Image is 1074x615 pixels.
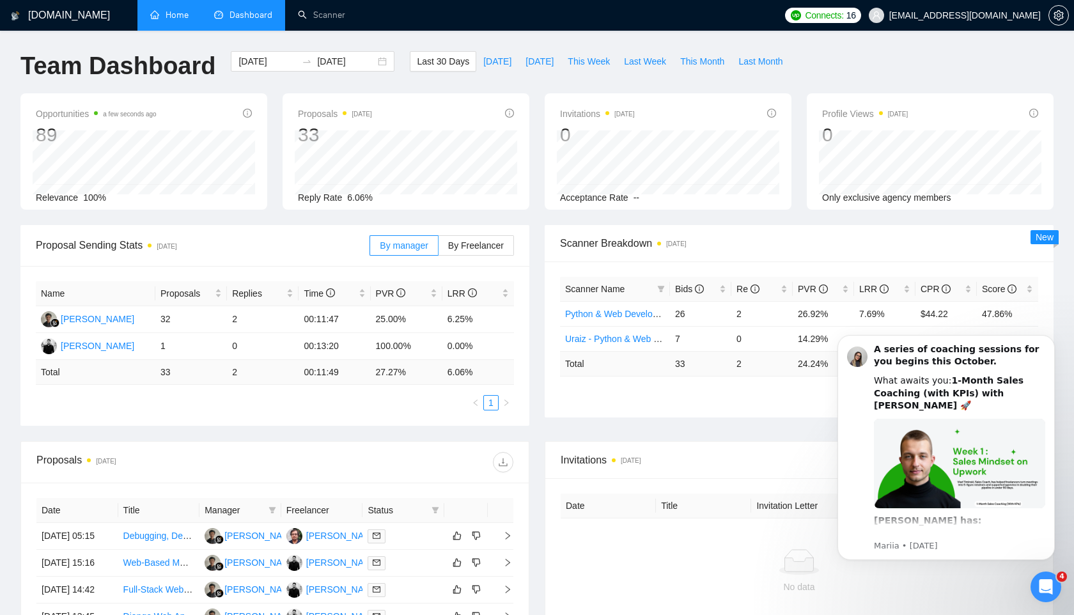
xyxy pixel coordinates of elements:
td: 33 [670,351,731,376]
span: Status [368,503,426,517]
div: [PERSON_NAME] [306,529,380,543]
th: Title [656,494,751,518]
img: upwork-logo.png [791,10,801,20]
div: [PERSON_NAME] [306,556,380,570]
span: Proposals [160,286,212,300]
a: MH[PERSON_NAME] [286,530,380,540]
span: info-circle [819,284,828,293]
li: 1 [483,395,499,410]
span: 4 [1057,572,1067,582]
span: info-circle [767,109,776,118]
a: UA[PERSON_NAME] [41,340,134,350]
td: Total [36,360,155,385]
a: UA[PERSON_NAME] [286,557,380,567]
td: 0 [731,326,793,351]
span: This Month [680,54,724,68]
span: Only exclusive agency members [822,192,951,203]
td: 7.69% [854,301,915,326]
img: MH [286,528,302,544]
span: to [302,56,312,66]
td: 14.29% [793,326,854,351]
time: [DATE] [352,111,371,118]
img: MH [205,555,221,571]
span: This Week [568,54,610,68]
span: info-circle [1008,284,1016,293]
td: 2 [731,351,793,376]
button: dislike [469,582,484,597]
td: 7 [670,326,731,351]
time: [DATE] [614,111,634,118]
span: PVR [376,288,406,299]
td: 00:11:47 [299,306,370,333]
span: Invitations [561,452,1038,468]
div: [PERSON_NAME] [224,529,298,543]
td: 26.92% [793,301,854,326]
th: Freelancer [281,498,363,523]
span: Re [736,284,759,294]
td: 2 [227,360,299,385]
span: filter [266,501,279,520]
span: Time [304,288,334,299]
div: [PERSON_NAME] [224,582,298,596]
span: mail [373,559,380,566]
button: download [493,452,513,472]
th: Manager [199,498,281,523]
span: Replies [232,286,284,300]
img: gigradar-bm.png [51,318,59,327]
span: swap-right [302,56,312,66]
span: Connects: [805,8,843,22]
span: info-circle [695,284,704,293]
td: 6.25% [442,306,514,333]
a: searchScanner [298,10,345,20]
a: Debugging, Deployment, and Maintenance Specialist [123,531,334,541]
td: Full-Stack Web Developer (PV Design App) – Remote/Contract [118,577,200,603]
div: No data [571,580,1027,594]
span: like [453,584,462,595]
span: filter [655,279,667,299]
span: info-circle [1029,109,1038,118]
span: LRR [447,288,477,299]
img: UA [286,582,302,598]
button: This Week [561,51,617,72]
button: dislike [469,528,484,543]
a: MH[PERSON_NAME] [41,313,134,323]
span: [DATE] [525,54,554,68]
span: filter [268,506,276,514]
span: Manager [205,503,263,517]
a: MH[PERSON_NAME] [205,584,298,594]
span: Proposals [298,106,372,121]
span: dislike [472,584,481,595]
span: [DATE] [483,54,511,68]
span: info-circle [468,288,477,297]
a: Uraiz - Python & Web Development [565,334,706,344]
td: 00:13:20 [299,333,370,360]
span: left [472,399,479,407]
span: Invitations [560,106,635,121]
div: [PERSON_NAME] [61,312,134,326]
time: [DATE] [621,457,641,464]
span: mail [373,532,380,540]
span: 100% [83,192,106,203]
span: info-circle [396,288,405,297]
iframe: Intercom notifications message [818,319,1074,609]
td: 2 [227,306,299,333]
div: 0 [822,123,908,147]
img: MH [41,311,57,327]
td: [DATE] 05:15 [36,523,118,550]
span: By manager [380,240,428,251]
td: Total [560,351,670,376]
div: [PERSON_NAME] [61,339,134,353]
button: like [449,582,465,597]
a: MH[PERSON_NAME] [205,557,298,567]
span: like [453,557,462,568]
span: 16 [846,8,856,22]
th: Replies [227,281,299,306]
span: right [493,531,512,540]
span: By Freelancer [448,240,504,251]
span: right [502,399,510,407]
a: 1 [484,396,498,410]
span: dislike [472,531,481,541]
